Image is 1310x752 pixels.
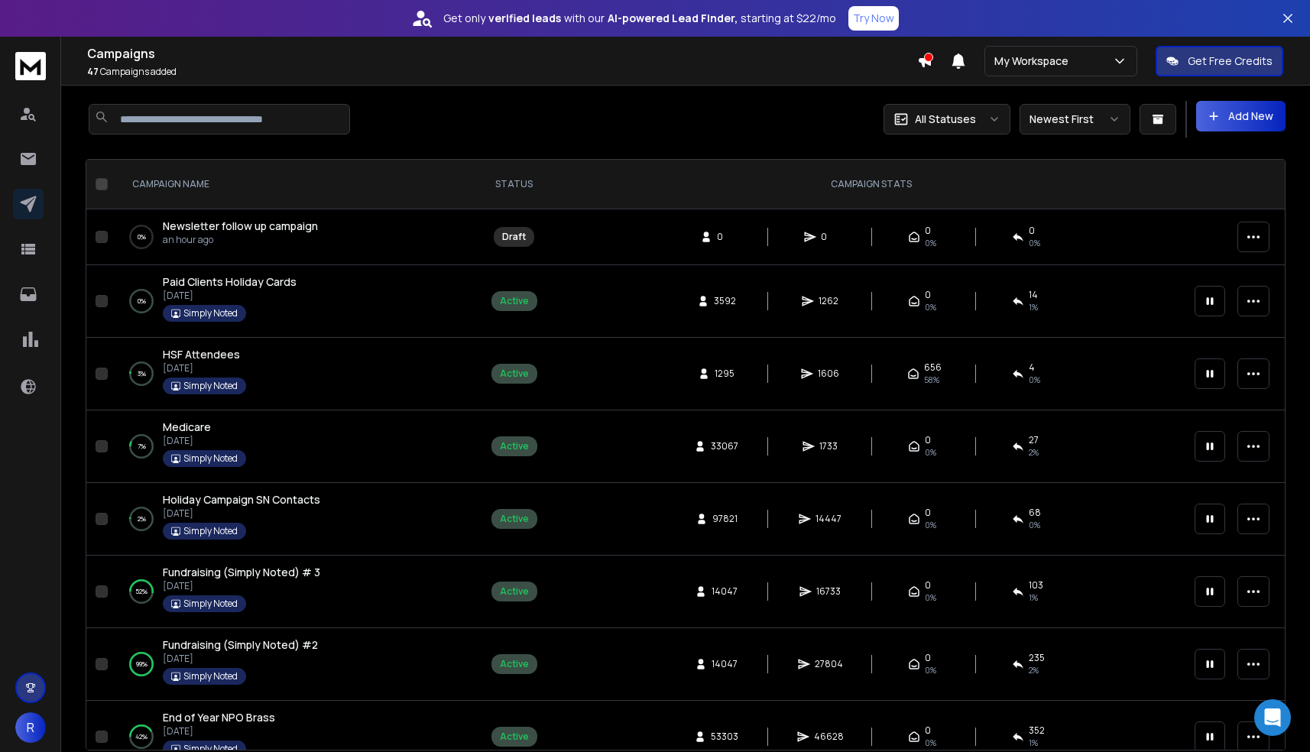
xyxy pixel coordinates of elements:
span: 0% [925,237,936,249]
p: 2 % [138,511,146,527]
span: 1733 [819,440,838,452]
button: R [15,712,46,743]
a: Fundraising (Simply Noted) #2 [163,637,318,653]
span: 0 [1029,225,1035,237]
p: [DATE] [163,725,275,737]
strong: verified leads [488,11,561,26]
p: Simply Noted [183,598,238,610]
p: Simply Noted [183,307,238,319]
a: Paid Clients Holiday Cards [163,274,297,290]
p: Get Free Credits [1188,53,1273,69]
span: 0% [925,737,936,749]
span: 0% [925,301,936,313]
p: 52 % [135,584,148,599]
a: Newsletter follow up campaign [163,219,318,234]
a: Holiday Campaign SN Contacts [163,492,320,507]
p: My Workspace [994,53,1075,69]
div: Open Intercom Messenger [1254,699,1291,736]
p: 99 % [136,656,148,672]
span: HSF Attendees [163,347,240,361]
span: 0% [1029,237,1040,249]
span: 46628 [814,731,844,743]
p: 7 % [138,439,146,454]
div: Active [500,585,529,598]
p: Get only with our starting at $22/mo [443,11,836,26]
span: 656 [924,361,942,374]
button: Newest First [1020,104,1130,135]
img: logo [15,52,46,80]
span: 27 [1029,434,1039,446]
span: Newsletter follow up campaign [163,219,318,233]
span: 103 [1029,579,1043,592]
p: 0 % [138,229,146,245]
p: an hour ago [163,234,318,246]
span: 0 % [1029,519,1040,531]
span: 53303 [711,731,738,743]
p: All Statuses [915,112,976,127]
div: Active [500,731,529,743]
p: Simply Noted [183,525,238,537]
a: HSF Attendees [163,347,240,362]
div: Active [500,513,529,525]
a: End of Year NPO Brass [163,710,275,725]
span: 1295 [715,368,734,380]
span: 0 [821,231,836,243]
div: Active [500,440,529,452]
span: Fundraising (Simply Noted) #2 [163,637,318,652]
a: Fundraising (Simply Noted) # 3 [163,565,320,580]
span: 0 [925,579,931,592]
td: 2%Holiday Campaign SN Contacts[DATE]Simply Noted [114,483,471,556]
div: Active [500,295,529,307]
span: 352 [1029,724,1045,737]
span: 1 % [1029,592,1038,604]
span: 0% [925,446,936,459]
span: 0% [925,519,936,531]
span: 1606 [818,368,839,380]
div: Active [500,658,529,670]
a: Medicare [163,420,211,435]
p: Simply Noted [183,670,238,682]
td: 99%Fundraising (Simply Noted) #2[DATE]Simply Noted [114,628,471,701]
p: [DATE] [163,290,297,302]
span: Paid Clients Holiday Cards [163,274,297,289]
span: 14 [1029,289,1038,301]
span: 14047 [712,658,738,670]
span: 1262 [819,295,838,307]
td: 0%Paid Clients Holiday Cards[DATE]Simply Noted [114,265,471,338]
span: 14047 [712,585,738,598]
span: 1 % [1029,737,1038,749]
th: CAMPAIGN NAME [114,160,471,209]
p: Try Now [853,11,894,26]
strong: AI-powered Lead Finder, [608,11,738,26]
span: 1 % [1029,301,1038,313]
span: 0 [925,434,931,446]
button: Add New [1196,101,1286,131]
span: 0% [925,592,936,604]
div: Active [500,368,529,380]
p: Campaigns added [87,66,917,78]
p: [DATE] [163,653,318,665]
span: 68 [1029,507,1041,519]
th: CAMPAIGN STATS [557,160,1185,209]
span: 0 % [1029,374,1040,386]
p: [DATE] [163,362,246,374]
p: [DATE] [163,435,246,447]
span: 0 [925,225,931,237]
div: Draft [502,231,526,243]
span: End of Year NPO Brass [163,710,275,724]
p: 3 % [138,366,146,381]
td: 7%Medicare[DATE]Simply Noted [114,410,471,483]
span: 0 [925,652,931,664]
span: 4 [1029,361,1035,374]
span: 0% [925,664,936,676]
td: 0%Newsletter follow up campaignan hour ago [114,209,471,265]
span: 2 % [1029,664,1039,676]
span: 0 [717,231,732,243]
p: 42 % [135,729,148,744]
span: 58 % [924,374,939,386]
span: 0 [925,724,931,737]
span: 0 [925,289,931,301]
